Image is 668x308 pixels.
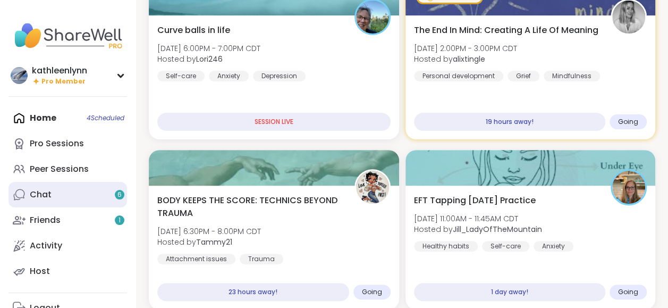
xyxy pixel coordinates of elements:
[157,194,343,220] span: BODY KEEPS THE SCORE: TECHNICS BEYOND TRAUMA
[414,43,517,54] span: [DATE] 2:00PM - 3:00PM CDT
[453,54,485,64] b: alixtingle
[157,24,230,37] span: Curve balls in life
[356,1,389,34] img: Lori246
[508,71,539,81] div: Grief
[157,43,260,54] span: [DATE] 6:00PM - 7:00PM CDT
[157,54,260,64] span: Hosted by
[414,71,503,81] div: Personal development
[414,241,478,252] div: Healthy habits
[30,240,62,252] div: Activity
[414,194,536,207] span: EFT Tapping [DATE] Practice
[209,71,249,81] div: Anxiety
[157,226,261,237] span: [DATE] 6:30PM - 8:00PM CDT
[9,131,127,156] a: Pro Sessions
[414,113,606,131] div: 19 hours away!
[30,163,89,175] div: Peer Sessions
[9,259,127,284] a: Host
[32,65,87,77] div: kathleenlynn
[117,190,122,199] span: 6
[41,77,86,86] span: Pro Member
[30,214,61,226] div: Friends
[612,1,645,34] img: alixtingle
[119,216,121,225] span: 1
[157,254,235,264] div: Attachment issues
[356,171,389,204] img: Tammy21
[414,224,542,235] span: Hosted by
[157,71,205,81] div: Self-care
[9,17,127,54] img: ShareWell Nav Logo
[362,288,382,296] span: Going
[414,283,606,301] div: 1 day away!
[618,288,638,296] span: Going
[157,113,391,131] div: SESSION LIVE
[9,182,127,207] a: Chat6
[534,241,573,252] div: Anxiety
[253,71,306,81] div: Depression
[414,54,517,64] span: Hosted by
[196,54,223,64] b: Lori246
[544,71,600,81] div: Mindfulness
[414,213,542,224] span: [DATE] 11:00AM - 11:45AM CDT
[11,67,28,84] img: kathleenlynn
[157,237,261,247] span: Hosted by
[9,233,127,259] a: Activity
[618,118,638,126] span: Going
[30,138,84,149] div: Pro Sessions
[196,237,232,247] b: Tammy21
[9,207,127,233] a: Friends1
[612,171,645,204] img: Jill_LadyOfTheMountain
[240,254,283,264] div: Trauma
[414,24,598,37] span: The End In Mind: Creating A Life Of Meaning
[30,265,50,277] div: Host
[482,241,529,252] div: Self-care
[157,283,349,301] div: 23 hours away!
[453,224,542,235] b: Jill_LadyOfTheMountain
[30,189,52,201] div: Chat
[9,156,127,182] a: Peer Sessions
